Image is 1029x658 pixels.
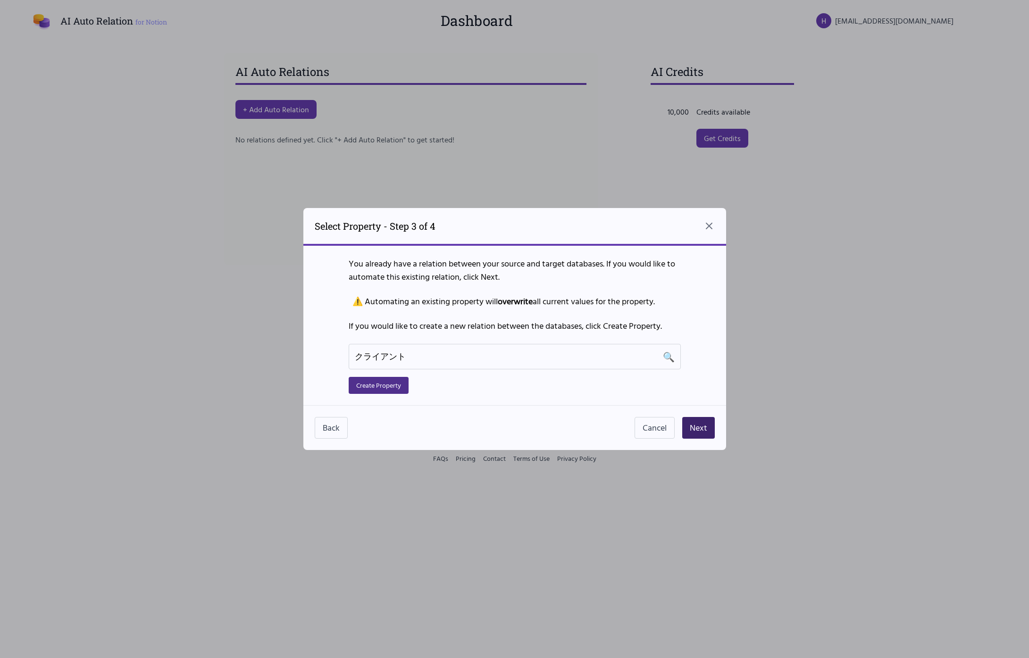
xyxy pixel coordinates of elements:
button: Create Property [349,377,409,394]
span: 🔍 [663,350,675,363]
button: Close dialog [703,220,715,232]
span: クライアント [355,350,406,363]
button: Next [682,417,715,439]
button: Cancel [635,417,675,439]
p: You already have a relation between your source and target databases. If you would like to automa... [349,257,681,283]
h2: Select Property - Step 3 of 4 [315,219,435,233]
b: overwrite [498,295,533,308]
p: ⚠️ Automating an existing property will all current values for the property. [349,295,681,308]
p: If you would like to create a new relation between the databases, click Create Property. [349,319,681,333]
button: Back [315,417,348,439]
